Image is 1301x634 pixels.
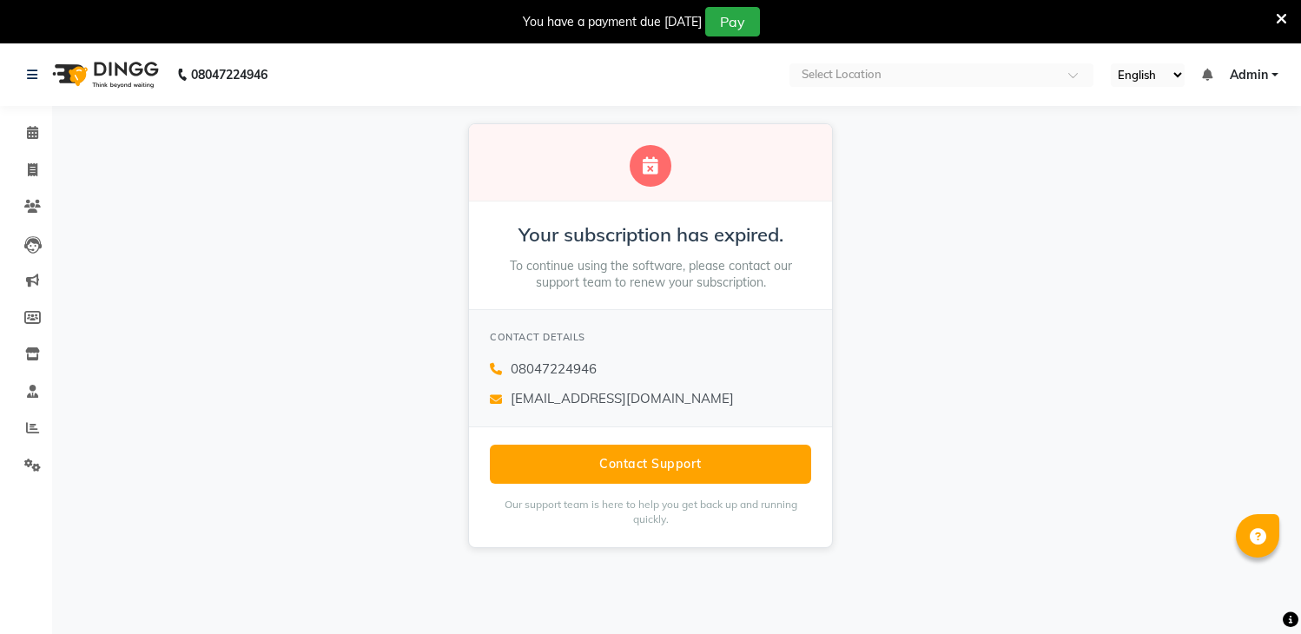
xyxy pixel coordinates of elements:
iframe: chat widget [1228,565,1284,617]
div: Select Location [802,66,882,83]
span: 08047224946 [511,360,597,380]
button: Contact Support [490,445,811,484]
button: Pay [705,7,760,36]
b: 08047224946 [191,50,267,99]
p: To continue using the software, please contact our support team to renew your subscription. [490,258,811,292]
span: Admin [1230,66,1268,84]
div: You have a payment due [DATE] [523,13,702,31]
img: logo [44,50,163,99]
p: Our support team is here to help you get back up and running quickly. [490,498,811,527]
span: [EMAIL_ADDRESS][DOMAIN_NAME] [511,389,734,409]
span: CONTACT DETAILS [490,331,585,343]
h2: Your subscription has expired. [490,222,811,248]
